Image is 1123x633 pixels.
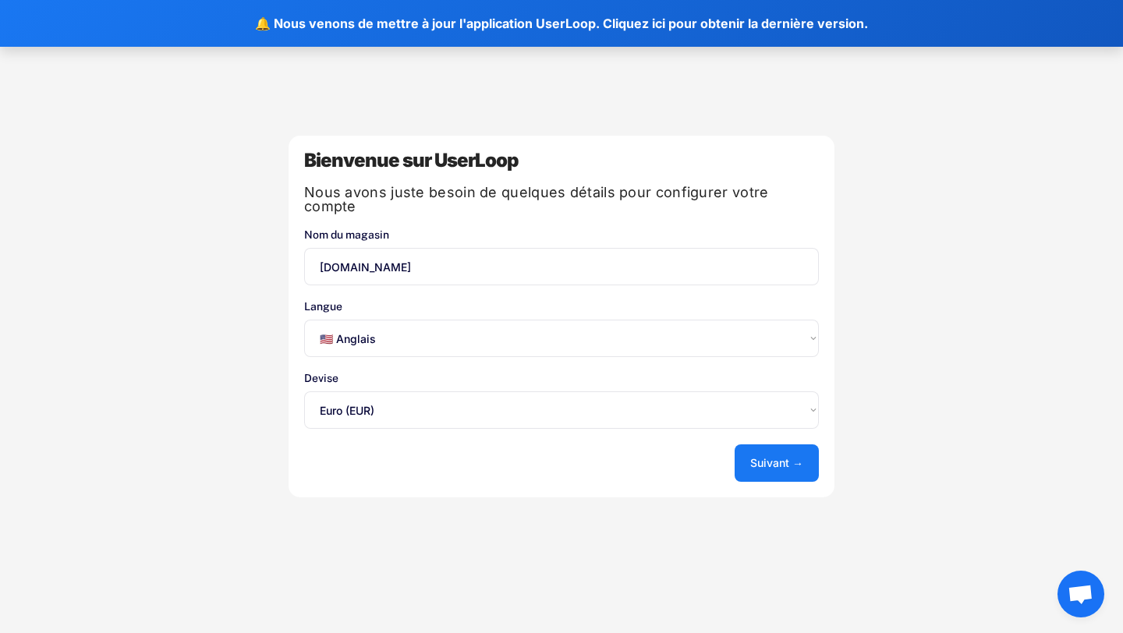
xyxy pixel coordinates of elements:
[750,456,803,469] font: Suivant →
[735,444,819,482] button: Suivant →
[304,184,773,214] font: Nous avons juste besoin de quelques détails pour configurer votre compte
[304,300,342,313] font: Langue
[304,149,519,172] font: Bienvenue sur UserLoop
[304,372,338,384] font: Devise
[304,228,389,241] font: Nom du magasin
[1057,571,1104,617] a: Ouvrir le chat
[255,16,868,31] font: 🔔 Nous venons de mettre à jour l'application UserLoop. Cliquez ici pour obtenir la dernière version.
[304,248,819,285] input: Le nom de votre magasin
